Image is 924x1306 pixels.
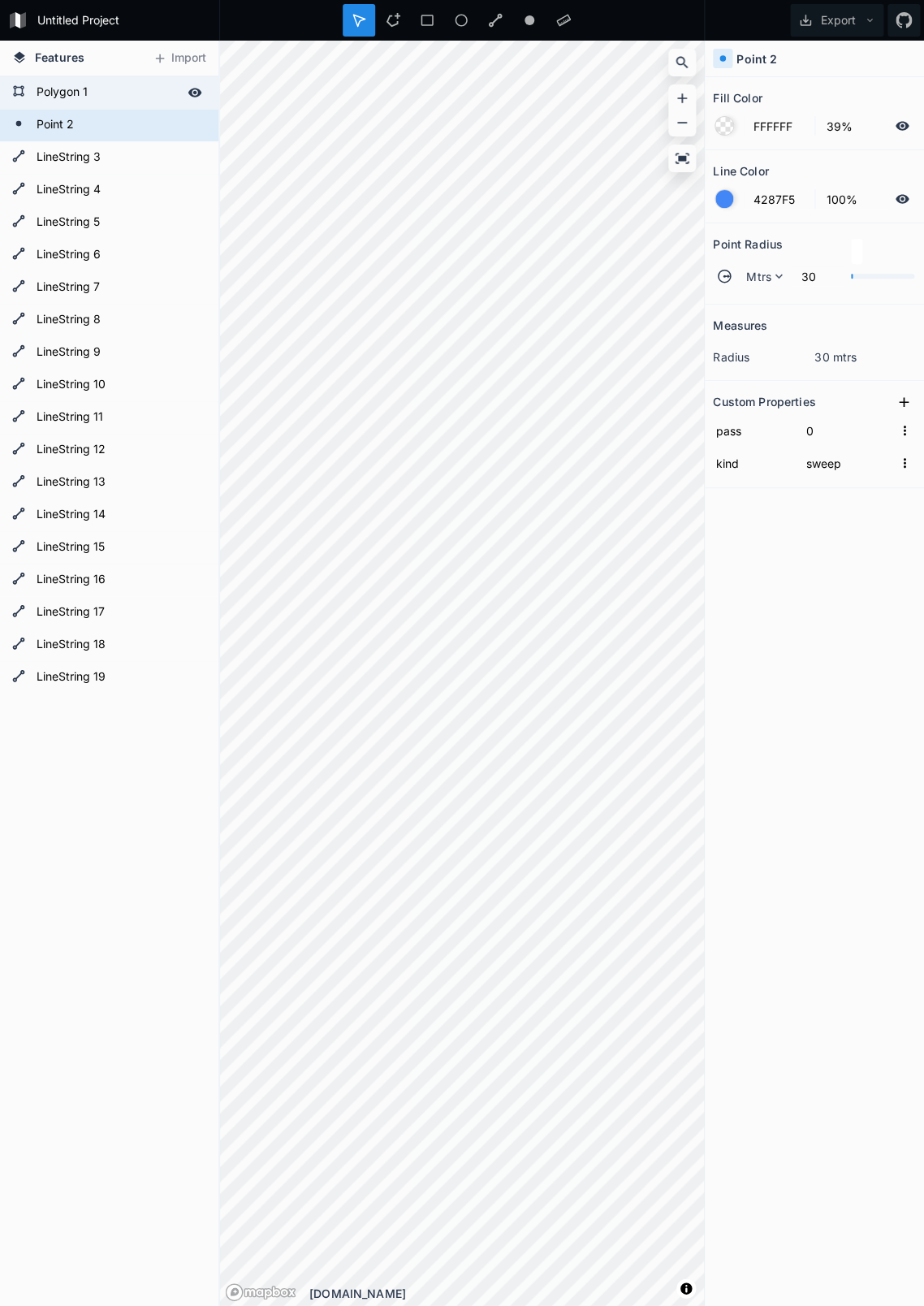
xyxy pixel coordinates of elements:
[676,1278,696,1298] button: Toggle attribution
[713,348,814,365] dt: radius
[713,313,767,338] h2: Measures
[792,266,843,286] input: 0
[713,158,768,184] h2: Line Color
[225,1282,296,1301] a: Mapbox logo
[814,348,916,365] dd: 30 mtrs
[713,418,795,443] input: Name
[35,49,84,66] span: Features
[713,85,762,110] h2: Fill Color
[145,45,214,71] button: Import
[681,1279,691,1297] span: Toggle attribution
[713,389,815,414] h2: Custom Properties
[746,268,771,285] span: Mtrs
[713,231,783,257] h2: Point Radius
[803,451,893,475] input: Empty
[790,4,883,37] button: Export
[803,418,893,443] input: Empty
[736,50,777,67] h4: Point 2
[713,451,795,475] input: Name
[309,1284,704,1301] div: [DOMAIN_NAME]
